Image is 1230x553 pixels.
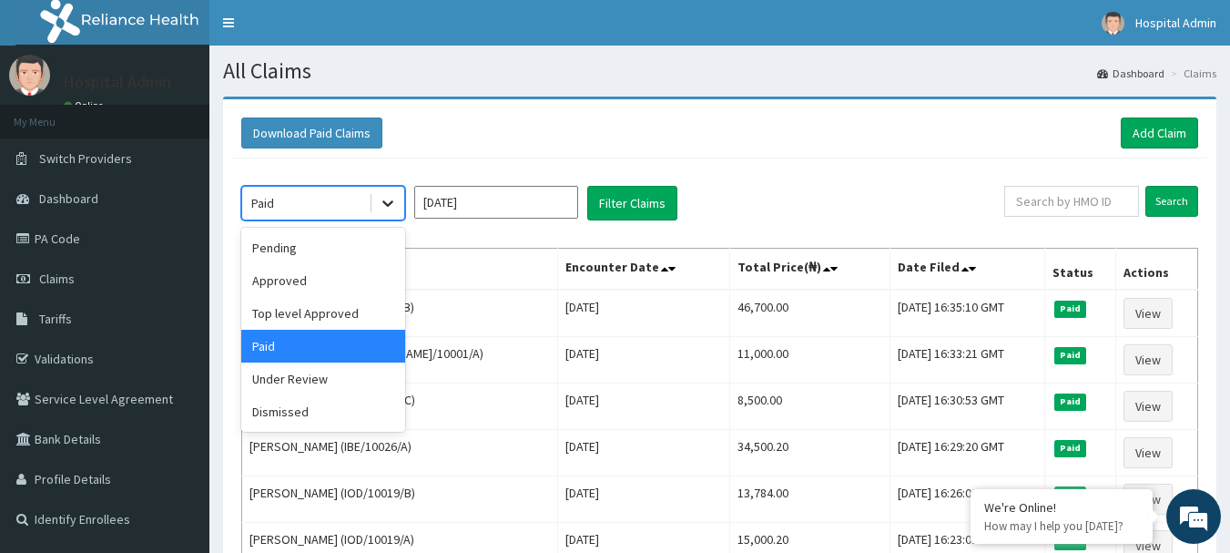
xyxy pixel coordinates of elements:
[557,290,730,337] td: [DATE]
[557,430,730,476] td: [DATE]
[1123,391,1173,422] a: View
[557,384,730,430] td: [DATE]
[1135,15,1216,31] span: Hospital Admin
[730,337,890,384] td: 11,000.00
[984,499,1139,516] div: We're Online!
[557,476,730,523] td: [DATE]
[587,186,677,220] button: Filter Claims
[730,384,890,430] td: 8,500.00
[34,91,74,137] img: d_794563401_company_1708531726252_794563401
[730,476,890,523] td: 13,784.00
[1004,186,1139,217] input: Search by HMO ID
[1054,486,1087,503] span: Paid
[890,249,1045,291] th: Date Filed
[9,364,347,427] textarea: Type your message and hit 'Enter'
[890,337,1045,384] td: [DATE] 16:33:21 GMT
[1054,440,1087,456] span: Paid
[1097,66,1164,81] a: Dashboard
[64,74,171,90] p: Hospital Admin
[241,363,405,395] div: Under Review
[1102,12,1124,35] img: User Image
[241,395,405,428] div: Dismissed
[1121,118,1198,148] a: Add Claim
[106,162,251,346] span: We're online!
[39,190,98,207] span: Dashboard
[242,430,558,476] td: [PERSON_NAME] (IBE/10026/A)
[890,430,1045,476] td: [DATE] 16:29:20 GMT
[299,9,342,53] div: Minimize live chat window
[241,297,405,330] div: Top level Approved
[241,264,405,297] div: Approved
[730,249,890,291] th: Total Price(₦)
[9,55,50,96] img: User Image
[39,150,132,167] span: Switch Providers
[1145,186,1198,217] input: Search
[890,476,1045,523] td: [DATE] 16:26:08 GMT
[39,271,75,287] span: Claims
[730,290,890,337] td: 46,700.00
[241,231,405,264] div: Pending
[1054,301,1087,317] span: Paid
[64,99,107,112] a: Online
[223,59,1216,83] h1: All Claims
[241,118,382,148] button: Download Paid Claims
[984,518,1139,534] p: How may I help you today?
[1054,394,1087,410] span: Paid
[1054,347,1087,364] span: Paid
[890,290,1045,337] td: [DATE] 16:35:10 GMT
[1044,249,1115,291] th: Status
[242,476,558,523] td: [PERSON_NAME] (IOD/10019/B)
[1166,66,1216,81] li: Claims
[557,249,730,291] th: Encounter Date
[890,384,1045,430] td: [DATE] 16:30:53 GMT
[251,194,274,212] div: Paid
[730,430,890,476] td: 34,500.20
[1116,249,1198,291] th: Actions
[95,102,306,126] div: Chat with us now
[1123,298,1173,329] a: View
[241,330,405,363] div: Paid
[1123,484,1173,515] a: View
[39,311,72,327] span: Tariffs
[1123,437,1173,468] a: View
[414,186,578,219] input: Select Month and Year
[1123,344,1173,375] a: View
[557,337,730,384] td: [DATE]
